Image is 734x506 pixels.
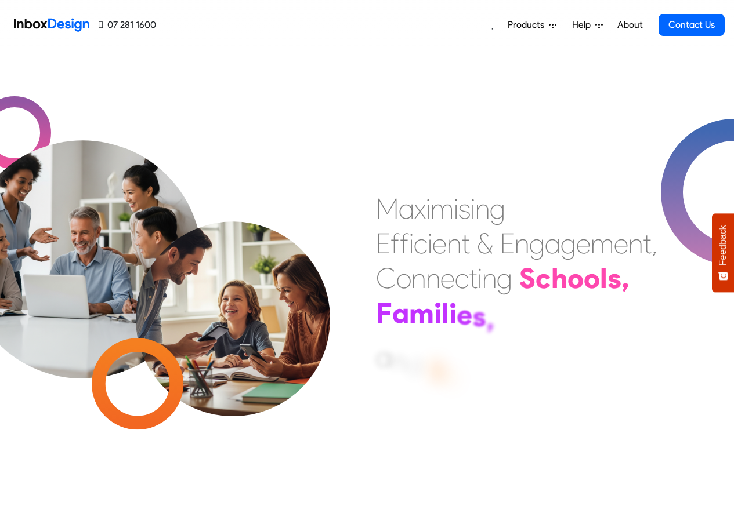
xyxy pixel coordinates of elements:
div: e [457,297,472,332]
a: Products [503,13,561,37]
span: Help [572,18,595,32]
div: n [475,191,490,226]
div: t [461,226,470,261]
div: C [376,261,396,296]
div: t [469,261,478,296]
div: n [628,226,643,261]
div: i [434,296,442,330]
div: a [545,226,561,261]
div: n [482,261,497,296]
div: & [477,226,493,261]
div: n [447,226,461,261]
div: , [486,301,494,336]
div: i [409,226,414,261]
div: m [431,191,454,226]
img: parents_with_child.png [111,173,355,416]
div: n [426,261,440,296]
div: m [409,296,434,330]
div: e [576,226,591,261]
div: F [376,296,392,330]
div: e [614,226,628,261]
div: Maximising Efficient & Engagement, Connecting Schools, Families, and Students. [376,191,657,365]
div: m [591,226,614,261]
span: Feedback [718,225,728,265]
div: , [621,261,630,296]
div: g [490,191,505,226]
a: Help [567,13,608,37]
div: f [400,226,409,261]
a: Contact Us [659,14,725,36]
div: h [551,261,567,296]
div: g [497,261,512,296]
div: x [414,191,426,226]
div: s [458,191,471,226]
div: c [414,226,428,261]
div: M [376,191,399,226]
div: S [519,261,536,296]
div: o [584,261,600,296]
div: i [449,296,457,331]
div: a [399,191,414,226]
div: a [392,296,409,330]
div: c [536,261,551,296]
div: e [440,261,455,296]
div: o [567,261,584,296]
button: Feedback - Show survey [712,213,734,292]
div: l [442,296,449,330]
div: i [454,191,458,226]
span: Products [508,18,549,32]
div: i [471,191,475,226]
div: s [608,261,621,296]
div: E [500,226,515,261]
div: i [478,261,482,296]
div: s [472,299,486,334]
div: E [376,226,390,261]
div: c [455,261,469,296]
div: i [428,226,432,261]
div: o [396,261,411,296]
div: f [390,226,400,261]
div: g [529,226,545,261]
div: d [406,348,422,383]
div: t [445,359,457,394]
a: About [614,13,646,37]
div: S [429,354,445,388]
a: 07 281 1600 [99,18,156,32]
div: a [376,340,392,374]
div: g [561,226,576,261]
div: l [600,261,608,296]
div: n [411,261,426,296]
div: t [643,226,652,261]
div: n [515,226,529,261]
div: i [426,191,431,226]
div: e [432,226,447,261]
div: , [652,226,657,261]
div: n [392,343,406,378]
